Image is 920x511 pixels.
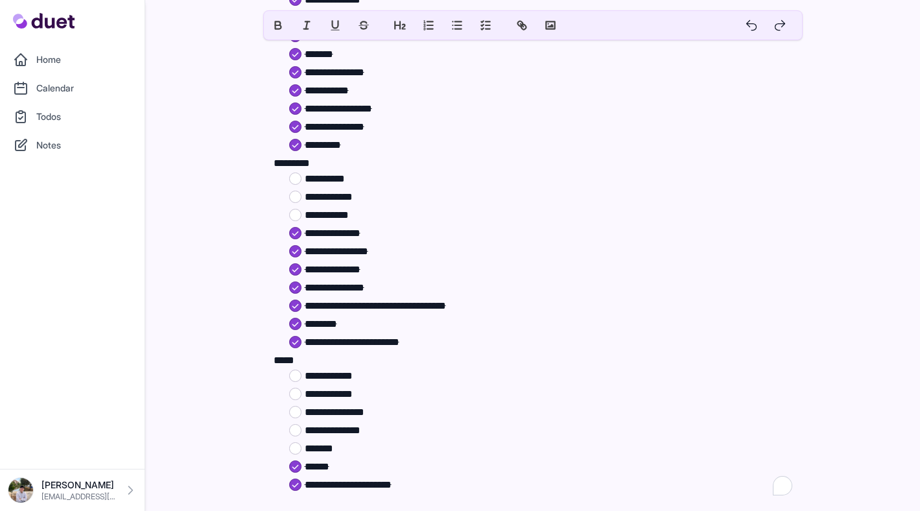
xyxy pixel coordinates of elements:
[264,11,292,40] button: bold
[386,11,414,40] button: header: 2
[766,11,794,40] button: redo
[41,479,116,492] p: [PERSON_NAME]
[8,104,137,130] a: Todos
[349,11,378,40] button: strike
[8,75,137,101] a: Calendar
[508,11,536,40] button: link
[414,11,443,40] button: list: ordered
[8,477,137,503] a: [PERSON_NAME] [EMAIL_ADDRESS][DOMAIN_NAME]
[41,492,116,502] p: [EMAIL_ADDRESS][DOMAIN_NAME]
[536,11,565,40] button: image
[471,11,500,40] button: list: check
[737,11,766,40] button: undo
[321,11,349,40] button: underline
[292,11,321,40] button: italic
[8,132,137,158] a: Notes
[8,477,34,503] img: IMG_0278.jpeg
[8,47,137,73] a: Home
[443,11,471,40] button: list: bullet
